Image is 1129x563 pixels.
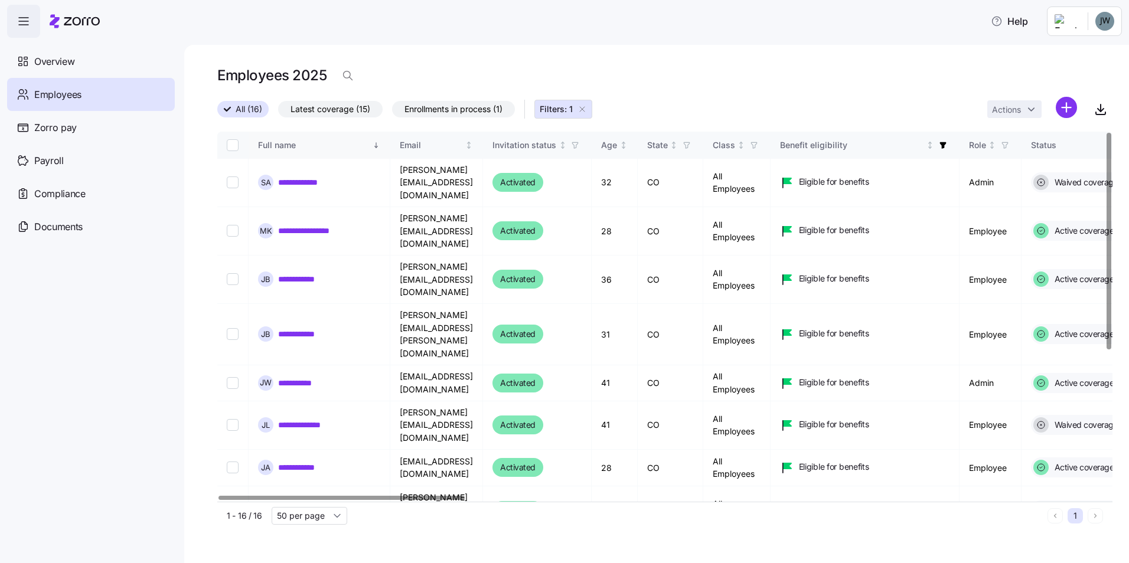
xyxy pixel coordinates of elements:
[1068,508,1083,523] button: 1
[390,304,483,365] td: [PERSON_NAME][EMAIL_ADDRESS][PERSON_NAME][DOMAIN_NAME]
[799,377,869,388] span: Eligible for benefits
[236,102,262,117] span: All (16)
[703,365,771,401] td: All Employees
[799,328,869,339] span: Eligible for benefits
[559,141,567,149] div: Not sorted
[638,132,703,159] th: StateNot sorted
[261,276,270,283] span: J B
[34,220,83,234] span: Documents
[500,460,536,474] span: Activated
[969,139,986,152] div: Role
[227,377,239,389] input: Select record 5
[404,102,502,117] span: Enrollments in process (1)
[780,139,924,152] div: Benefit eligibility
[960,207,1022,256] td: Employee
[500,175,536,189] span: Activated
[227,225,239,237] input: Select record 2
[988,141,996,149] div: Not sorted
[291,102,370,117] span: Latest coverage (15)
[227,273,239,285] input: Select record 3
[258,139,370,152] div: Full name
[500,272,536,286] span: Activated
[465,141,473,149] div: Not sorted
[390,207,483,256] td: [PERSON_NAME][EMAIL_ADDRESS][DOMAIN_NAME]
[799,176,869,188] span: Eligible for benefits
[638,365,703,401] td: CO
[1051,328,1114,340] span: Active coverage
[1051,419,1118,431] span: Waived coverage
[261,330,270,338] span: J B
[7,78,175,111] a: Employees
[261,464,270,472] span: J A
[960,486,1022,535] td: Employee
[390,159,483,207] td: [PERSON_NAME][EMAIL_ADDRESS][DOMAIN_NAME]
[1051,461,1114,473] span: Active coverage
[592,486,638,535] td: 39
[592,365,638,401] td: 41
[1048,508,1063,523] button: Previous page
[1051,377,1114,389] span: Active coverage
[703,450,771,486] td: All Employees
[500,327,536,341] span: Activated
[960,450,1022,486] td: Employee
[390,132,483,159] th: EmailNot sorted
[390,450,483,486] td: [EMAIL_ADDRESS][DOMAIN_NAME]
[390,256,483,304] td: [PERSON_NAME][EMAIL_ADDRESS][DOMAIN_NAME]
[372,141,380,149] div: Sorted descending
[390,365,483,401] td: [EMAIL_ADDRESS][DOMAIN_NAME]
[34,186,86,201] span: Compliance
[713,139,735,152] div: Class
[1051,176,1118,188] span: Waived coverage
[703,486,771,535] td: All Employees
[227,176,239,188] input: Select record 1
[638,304,703,365] td: CO
[227,461,239,473] input: Select record 7
[703,207,771,256] td: All Employees
[799,273,869,284] span: Eligible for benefits
[703,256,771,304] td: All Employees
[7,111,175,144] a: Zorro pay
[592,401,638,450] td: 41
[7,210,175,243] a: Documents
[592,304,638,365] td: 31
[500,224,536,238] span: Activated
[260,379,272,387] span: J W
[1095,12,1114,31] img: ec81f205da390930e66a9218cf0964b0
[703,304,771,365] td: All Employees
[960,401,1022,450] td: Employee
[960,159,1022,207] td: Admin
[500,418,536,432] span: Activated
[647,139,668,152] div: State
[638,450,703,486] td: CO
[1051,225,1114,237] span: Active coverage
[771,132,960,159] th: Benefit eligibilityNot sorted
[592,132,638,159] th: AgeNot sorted
[1055,14,1078,28] img: Employer logo
[227,419,239,431] input: Select record 6
[34,120,77,135] span: Zorro pay
[7,177,175,210] a: Compliance
[960,304,1022,365] td: Employee
[799,224,869,236] span: Eligible for benefits
[7,144,175,177] a: Payroll
[227,328,239,340] input: Select record 4
[492,139,556,152] div: Invitation status
[592,256,638,304] td: 36
[592,207,638,256] td: 28
[987,100,1042,118] button: Actions
[638,159,703,207] td: CO
[592,450,638,486] td: 28
[638,207,703,256] td: CO
[981,9,1037,33] button: Help
[1031,139,1112,152] div: Status
[703,159,771,207] td: All Employees
[534,100,592,119] button: Filters: 1
[227,510,262,522] span: 1 - 16 / 16
[262,421,270,429] span: J L
[991,14,1028,28] span: Help
[619,141,628,149] div: Not sorted
[703,132,771,159] th: ClassNot sorted
[703,401,771,450] td: All Employees
[992,106,1021,114] span: Actions
[799,418,869,430] span: Eligible for benefits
